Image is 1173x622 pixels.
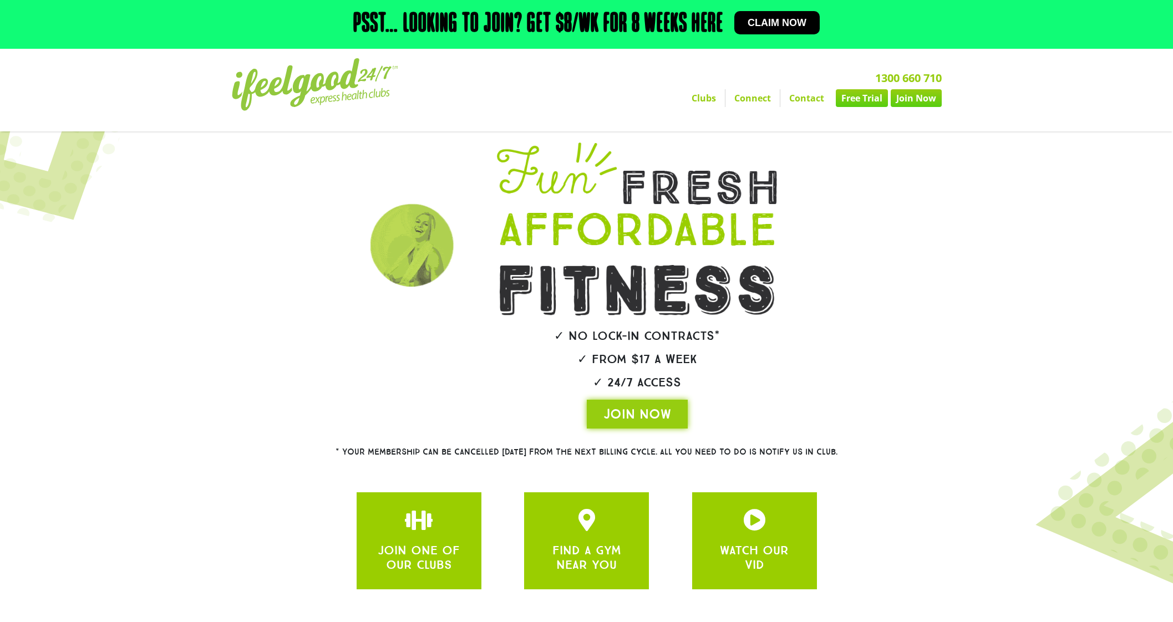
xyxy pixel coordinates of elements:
[836,89,888,107] a: Free Trial
[466,376,809,389] h2: ✓ 24/7 Access
[734,11,820,34] a: Claim now
[466,353,809,365] h2: ✓ From $17 a week
[408,509,430,531] a: JOIN ONE OF OUR CLUBS
[748,18,806,28] span: Claim now
[552,543,621,572] a: FIND A GYM NEAR YOU
[683,89,725,107] a: Clubs
[353,11,723,38] h2: Psst… Looking to join? Get $8/wk for 8 weeks here
[743,509,765,531] a: WATCH OUR VID
[780,89,833,107] a: Contact
[891,89,942,107] a: Join Now
[466,330,809,342] h2: ✓ No lock-in contracts*
[603,405,671,423] span: JOIN NOW
[587,400,688,429] a: JOIN NOW
[484,89,942,107] nav: Menu
[576,509,598,531] a: FIND A GYM NEAR YOU
[875,70,942,85] a: 1300 660 710
[725,89,780,107] a: Connect
[720,543,789,572] a: WATCH OUR VID
[296,448,878,456] h2: * Your membership can be cancelled [DATE] from the next billing cycle. All you need to do is noti...
[378,543,460,572] a: JOIN ONE OF OUR CLUBS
